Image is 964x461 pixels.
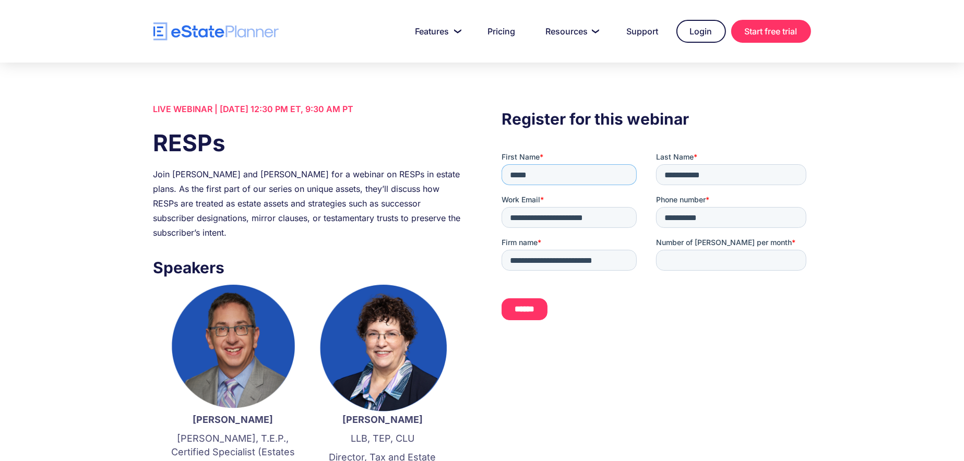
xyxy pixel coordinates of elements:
a: Support [614,21,671,42]
p: LLB, TEP, CLU [318,432,447,445]
a: Start free trial [731,20,811,43]
a: home [153,22,279,41]
div: Join [PERSON_NAME] and [PERSON_NAME] for a webinar on RESPs in estate plans. As the first part of... [153,167,462,240]
h3: Register for this webinar [502,107,811,131]
a: Features [403,21,470,42]
div: LIVE WEBINAR | [DATE] 12:30 PM ET, 9:30 AM PT [153,102,462,116]
iframe: To enrich screen reader interactions, please activate Accessibility in Grammarly extension settings [502,152,811,338]
strong: [PERSON_NAME] [342,414,423,425]
h1: RESPs [153,127,462,159]
strong: [PERSON_NAME] [193,414,273,425]
h3: Speakers [153,256,462,280]
a: Pricing [475,21,528,42]
a: Login [676,20,726,43]
a: Resources [533,21,609,42]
